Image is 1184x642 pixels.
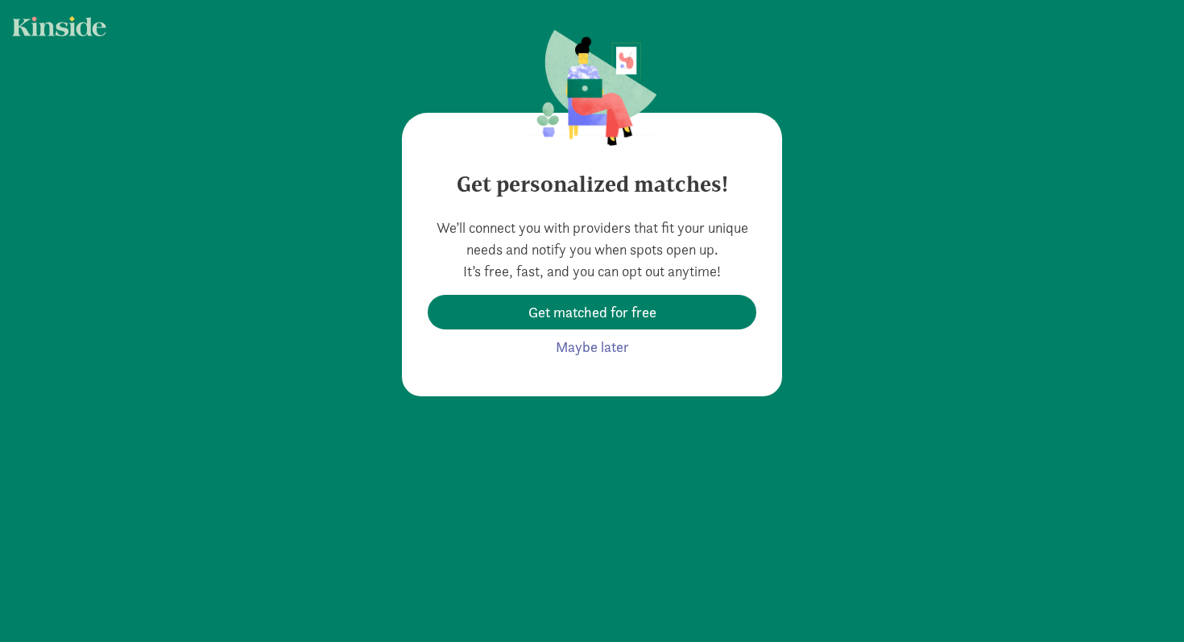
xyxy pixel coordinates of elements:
button: Maybe later [543,329,642,364]
h4: Get personalized matches! [428,159,756,197]
button: Get matched for free [428,295,756,329]
span: Maybe later [556,336,629,358]
span: Get matched for free [528,301,656,323]
div: We’ll connect you with providers that fit your unique needs and notify you when spots open up. It... [428,217,756,364]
